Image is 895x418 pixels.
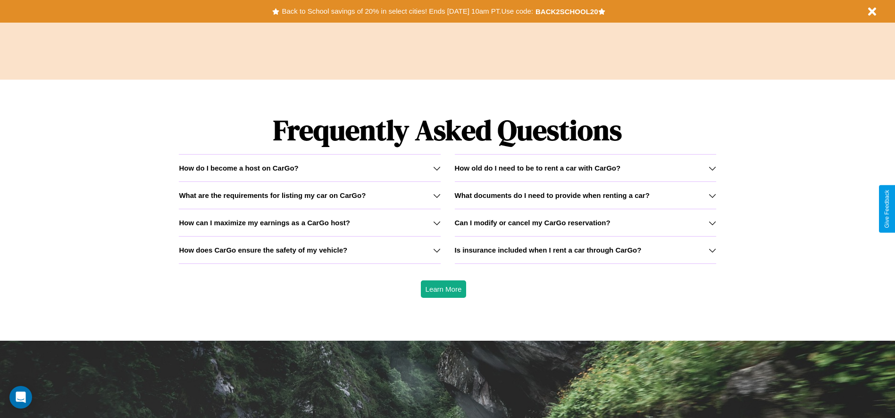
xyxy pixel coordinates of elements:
[279,5,535,18] button: Back to School savings of 20% in select cities! Ends [DATE] 10am PT.Use code:
[455,246,642,254] h3: Is insurance included when I rent a car through CarGo?
[535,8,598,16] b: BACK2SCHOOL20
[421,280,467,298] button: Learn More
[179,246,347,254] h3: How does CarGo ensure the safety of my vehicle?
[884,190,890,228] div: Give Feedback
[455,164,621,172] h3: How old do I need to be to rent a car with CarGo?
[179,106,716,154] h1: Frequently Asked Questions
[179,191,366,199] h3: What are the requirements for listing my car on CarGo?
[9,386,32,409] div: Open Intercom Messenger
[455,191,650,199] h3: What documents do I need to provide when renting a car?
[455,219,611,227] h3: Can I modify or cancel my CarGo reservation?
[179,219,350,227] h3: How can I maximize my earnings as a CarGo host?
[179,164,298,172] h3: How do I become a host on CarGo?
